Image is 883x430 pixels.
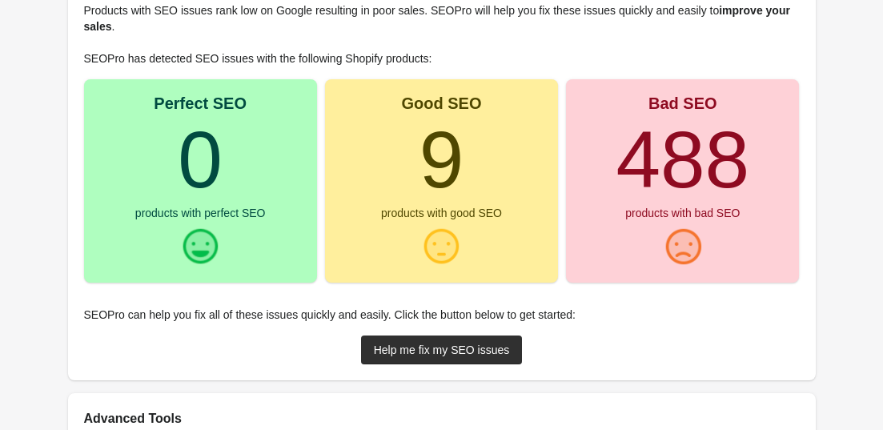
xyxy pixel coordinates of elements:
turbo-frame: 0 [178,115,223,204]
p: SEOPro has detected SEO issues with the following Shopify products: [84,50,800,66]
turbo-frame: 9 [419,115,464,204]
div: products with bad SEO [625,207,740,219]
p: Products with SEO issues rank low on Google resulting in poor sales. SEOPro will help you fix the... [84,2,800,34]
h2: Advanced Tools [84,409,800,428]
div: products with perfect SEO [135,207,266,219]
div: Help me fix my SEO issues [374,344,510,356]
div: products with good SEO [381,207,502,219]
div: Bad SEO [648,95,717,111]
b: improve your sales [84,4,790,33]
a: Help me fix my SEO issues [361,336,523,364]
p: SEOPro can help you fix all of these issues quickly and easily. Click the button below to get sta... [84,307,800,323]
div: Perfect SEO [154,95,247,111]
turbo-frame: 488 [616,115,749,204]
div: Good SEO [401,95,481,111]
